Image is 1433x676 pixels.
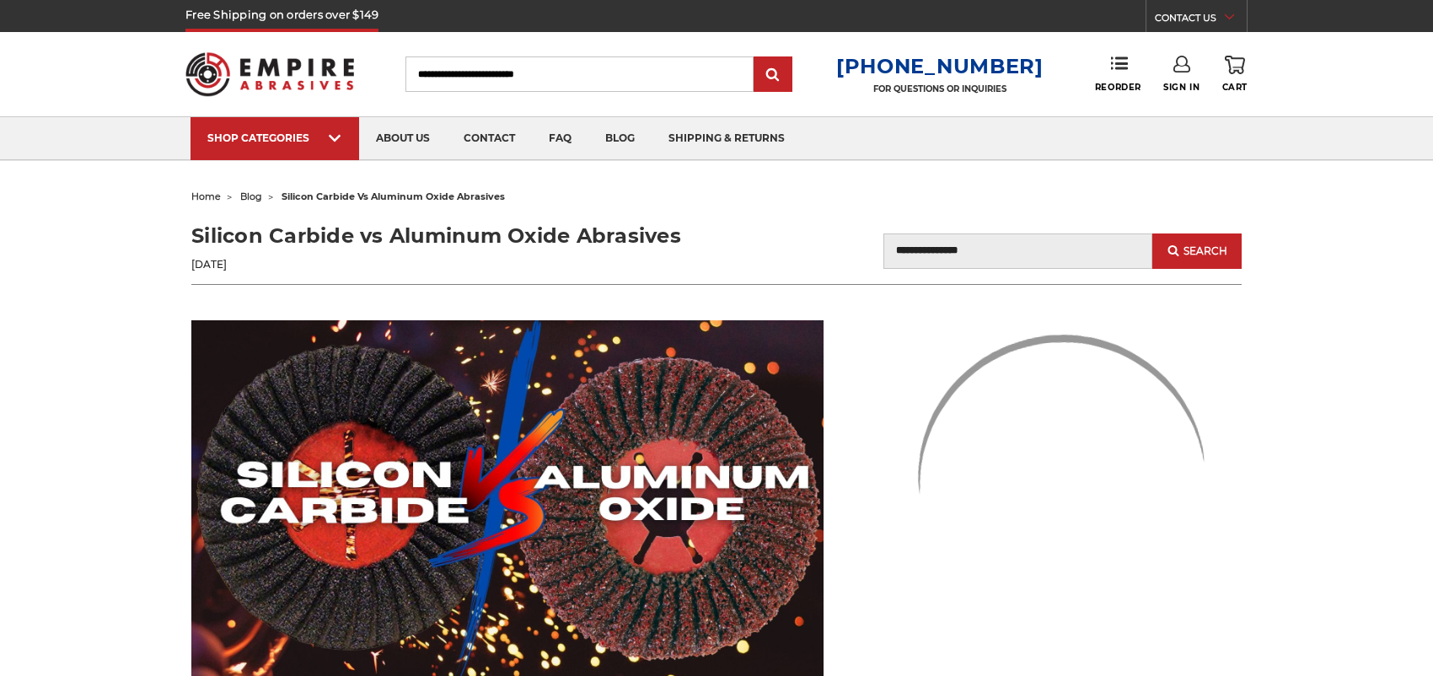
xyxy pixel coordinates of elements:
a: faq [532,117,588,160]
h1: Silicon Carbide vs Aluminum Oxide Abrasives [191,221,716,251]
span: Search [1183,245,1227,257]
a: shipping & returns [652,117,802,160]
span: silicon carbide vs aluminum oxide abrasives [282,190,505,202]
button: Search [1152,233,1242,269]
div: SHOP CATEGORIES [207,131,342,144]
a: home [191,190,221,202]
span: Reorder [1095,82,1141,93]
p: [DATE] [191,257,716,272]
input: Submit [756,58,790,92]
span: Sign In [1163,82,1200,93]
p: FOR QUESTIONS OR INQUIRIES [836,83,1044,94]
a: blog [240,190,262,202]
img: Empire Abrasives [185,41,354,107]
a: CONTACT US [1155,8,1247,32]
a: about us [359,117,447,160]
a: [PHONE_NUMBER] [836,54,1044,78]
a: blog [588,117,652,160]
img: promo banner for custom belts. [883,303,1242,661]
a: contact [447,117,532,160]
span: Cart [1222,82,1248,93]
a: Reorder [1095,56,1141,92]
a: Cart [1222,56,1248,93]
